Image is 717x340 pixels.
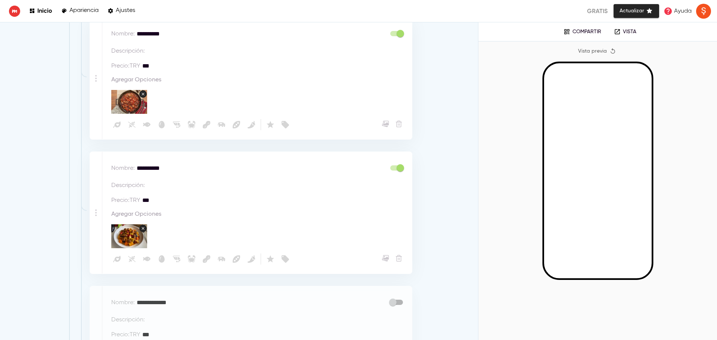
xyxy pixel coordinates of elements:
svg: Destacado [266,120,275,129]
p: Apariencia [69,7,99,14]
button: Subir Imagen del Menú [381,119,390,129]
img: ACg8ocIMymefnT7P_TacS5eahT7WMoc3kdLarsw6hEr9E3Owq4hncQ=s96-c [696,4,711,19]
svg: Destacado [266,255,275,263]
p: Precio : TRY [111,330,140,339]
iframe: Mobile Preview [544,63,652,278]
p: Descripción : [111,47,145,56]
p: Inicio [37,7,52,14]
span: Actualizar [620,6,653,16]
p: Nombre : [111,29,135,38]
p: Compartir [572,29,601,35]
p: Descripción : [111,181,145,190]
p: Gratis [587,7,608,16]
p: Precio : TRY [111,196,140,205]
img: Category Item Image [111,224,147,248]
span: Agregar Opciones [111,211,161,218]
span: Agregar Opciones [111,77,161,84]
button: Eliminar [394,119,404,129]
p: Ajustes [116,7,135,14]
p: Ayuda [674,7,692,16]
img: Category Item Image [111,90,147,114]
p: Nombre : [111,298,135,307]
p: Descripción : [111,315,145,324]
p: Nombre : [111,164,135,173]
p: Precio : TRY [111,62,140,71]
p: Vista [623,29,636,35]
